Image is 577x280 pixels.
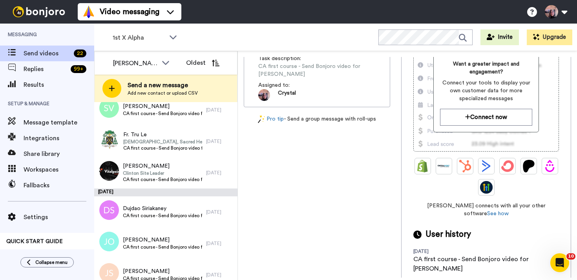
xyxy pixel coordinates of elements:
span: Assigned to: [258,81,313,89]
img: AATXAJzJOH73C-cTNEnpyj0-A7Iu2-4VCODEFM2b96Y8=s96-c [258,89,270,101]
span: Dujdao Siriakaney [123,205,202,212]
div: [DATE] [206,272,234,278]
img: Drip [544,160,556,172]
a: Pro tip [258,115,284,123]
span: [PERSON_NAME] [123,162,202,170]
span: Send a new message [128,81,198,90]
div: [DATE] [413,248,464,254]
img: 36094553-8600-491b-9547-d712dfdcdabc.jpg [99,161,119,181]
div: [DATE] [206,240,234,247]
span: 100% [6,249,18,255]
img: bj-logo-header-white.svg [9,6,68,17]
span: QUICK START GUIDE [6,239,63,244]
span: Video messaging [100,6,159,17]
span: Connect your tools to display your own customer data for more specialized messages [440,79,532,102]
div: 99 + [71,65,86,73]
span: Want a greater impact and engagement? [440,60,532,76]
span: 10 [566,253,575,260]
span: [PERSON_NAME] [123,236,202,244]
span: [PERSON_NAME] [123,102,202,110]
span: Results [24,80,94,90]
span: Collapse menu [35,259,68,265]
img: ActiveCampaign [480,160,493,172]
img: Hubspot [459,160,471,172]
img: sv.png [99,98,119,118]
img: Patreon [522,160,535,172]
button: Connect now [440,109,532,126]
div: [PERSON_NAME] [113,59,158,68]
span: Task description : [258,55,313,62]
span: Message template [24,118,94,127]
div: [DATE] [206,209,234,215]
iframe: Intercom live chat [550,253,569,272]
span: Integrations [24,134,94,143]
span: CA first course - Send Bonjoro video for [PERSON_NAME] [123,176,202,183]
img: jo.png [99,232,119,251]
span: Replies [24,64,68,74]
span: User history [425,229,471,240]
span: [PERSON_NAME] [123,267,202,275]
button: Upgrade [527,29,572,45]
div: [DATE] [206,107,234,113]
div: 22 [74,49,86,57]
span: Share library [24,149,94,159]
span: Send videos [24,49,71,58]
a: See how [487,211,509,216]
div: CA first course - Send Bonjoro video for [PERSON_NAME] [413,254,539,273]
img: ConvertKit [501,160,514,172]
span: CA first course - Send Bonjoro video for [PERSON_NAME] [258,62,376,78]
span: Settings [24,212,94,222]
img: magic-wand.svg [258,115,265,123]
button: Oldest [180,55,225,71]
div: [DATE] [206,170,234,176]
span: CA first course - Send Bonjoro video for [PERSON_NAME] [123,212,202,219]
span: Workspaces [24,165,94,174]
span: Clinton Site Leader [123,170,202,176]
div: [DATE] [206,138,234,145]
img: vm-color.svg [82,5,95,18]
div: - Send a group message with roll-ups [244,115,390,123]
img: 17f44ab2-3c3b-48c5-b6de-694b21823ac7.jpg [100,130,119,149]
span: CA first course - Send Bonjoro video for Fr. Tru Le [123,145,202,151]
button: Collapse menu [20,257,74,267]
div: [DATE] [94,188,237,196]
span: CA first course - Send Bonjoro video for [PERSON_NAME] [123,244,202,250]
span: Add new contact or upload CSV [128,90,198,96]
img: ds.png [99,200,119,220]
span: 1st X Alpha [113,33,165,42]
span: [PERSON_NAME] connects with all your other software [413,202,559,218]
span: CA first course - Send Bonjoro video for [PERSON_NAME] [123,110,202,117]
span: Fallbacks [24,181,94,190]
span: [DEMOGRAPHIC_DATA], Sacred Heart [123,139,202,145]
img: Ontraport [438,160,450,172]
img: GoHighLevel [480,181,493,194]
span: Fr. Tru Le [123,131,202,139]
img: Shopify [416,160,429,172]
span: Crystal [278,89,296,101]
button: Invite [480,29,519,45]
